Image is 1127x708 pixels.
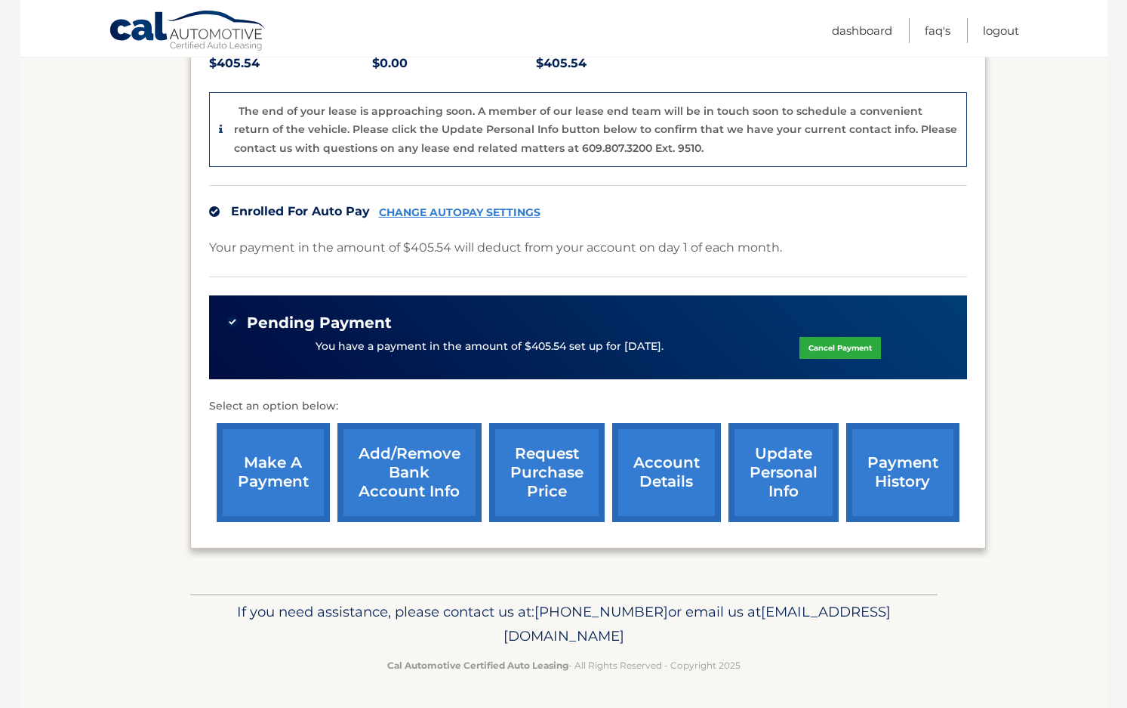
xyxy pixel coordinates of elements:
a: Add/Remove bank account info [337,423,482,522]
strong: Cal Automotive Certified Auto Leasing [387,660,568,671]
p: The end of your lease is approaching soon. A member of our lease end team will be in touch soon t... [234,104,957,155]
p: $405.54 [209,53,373,74]
a: payment history [846,423,959,522]
a: account details [612,423,721,522]
span: [PHONE_NUMBER] [534,603,668,620]
p: $0.00 [372,53,536,74]
img: check-green.svg [227,317,238,327]
a: update personal info [728,423,839,522]
a: FAQ's [925,18,950,43]
span: Pending Payment [247,314,392,332]
p: $405.54 [536,53,700,74]
a: Dashboard [832,18,892,43]
p: Your payment in the amount of $405.54 will deduct from your account on day 1 of each month. [209,237,782,258]
span: Enrolled For Auto Pay [231,204,370,218]
a: Cal Automotive [109,10,267,54]
p: You have a payment in the amount of $405.54 set up for [DATE]. [316,339,664,355]
p: Select an option below: [209,397,967,416]
a: Logout [983,18,1019,43]
img: check.svg [209,206,220,217]
a: CHANGE AUTOPAY SETTINGS [379,206,540,219]
a: request purchase price [489,423,605,522]
a: Cancel Payment [799,337,881,359]
p: If you need assistance, please contact us at: or email us at [200,600,928,648]
a: make a payment [217,423,330,522]
p: - All Rights Reserved - Copyright 2025 [200,657,928,673]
